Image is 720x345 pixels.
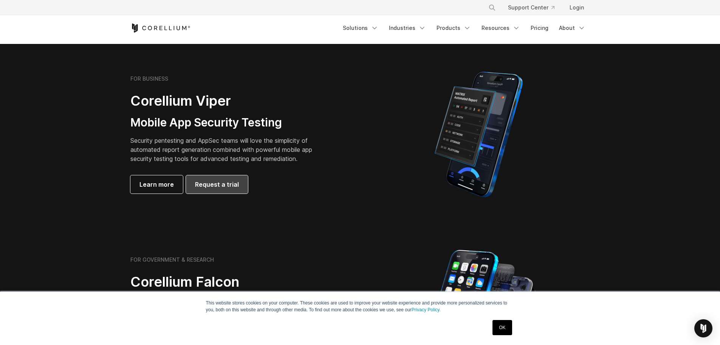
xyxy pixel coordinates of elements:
[479,1,590,14] div: Navigation Menu
[130,273,342,290] h2: Corellium Falcon
[130,116,324,130] h3: Mobile App Security Testing
[477,21,525,35] a: Resources
[139,180,174,189] span: Learn more
[130,136,324,163] p: Security pentesting and AppSec teams will love the simplicity of automated report generation comb...
[384,21,430,35] a: Industries
[130,75,168,82] h6: FOR BUSINESS
[412,307,441,312] a: Privacy Policy.
[338,21,590,35] div: Navigation Menu
[206,300,514,313] p: This website stores cookies on your computer. These cookies are used to improve your website expe...
[422,68,536,201] img: Corellium MATRIX automated report on iPhone showing app vulnerability test results across securit...
[432,21,475,35] a: Products
[564,1,590,14] a: Login
[526,21,553,35] a: Pricing
[130,175,183,194] a: Learn more
[186,175,248,194] a: Request a trial
[130,23,190,33] a: Corellium Home
[130,92,324,109] h2: Corellium Viper
[130,256,214,263] h6: FOR GOVERNMENT & RESEARCH
[492,320,512,335] a: OK
[694,319,712,337] div: Open Intercom Messenger
[338,21,383,35] a: Solutions
[554,21,590,35] a: About
[502,1,561,14] a: Support Center
[485,1,499,14] button: Search
[195,180,239,189] span: Request a trial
